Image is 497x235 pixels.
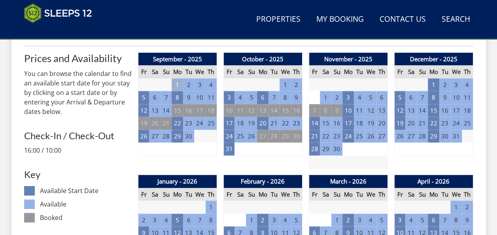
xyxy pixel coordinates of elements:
td: 30 [439,130,450,143]
td: 28 [268,130,280,143]
td: 8 [428,91,439,104]
td: 4 [405,214,416,227]
th: Sa [234,65,246,78]
th: February - 2026 [223,175,302,188]
th: Su [161,188,172,201]
td: 9 [462,214,473,227]
td: 13 [257,104,268,117]
td: 5 [417,214,428,227]
td: 26 [365,130,376,143]
th: Fr [223,188,234,201]
td: 3 [194,78,205,91]
td: 10 [194,91,205,104]
td: 30 [331,142,342,155]
th: Sa [320,65,331,78]
td: 27 [376,130,387,143]
td: 18 [234,117,246,130]
img: Sleeps 12 [24,3,92,23]
td: 7 [194,214,205,227]
th: Th [462,65,473,78]
td: 15 [280,104,291,117]
td: 21 [309,130,320,143]
td: 6 [183,214,194,227]
td: 20 [149,117,160,130]
th: Fr [394,188,405,201]
td: 10 [223,104,234,117]
th: Su [246,188,257,201]
td: 23 [331,130,342,143]
td: 19 [365,117,376,130]
th: October - 2025 [223,53,302,66]
th: We [365,65,376,78]
td: 3 [342,91,353,104]
td: 17 [450,104,461,117]
td: 11 [462,91,473,104]
th: Sa [405,65,416,78]
td: 4 [206,78,217,91]
td: 29 [280,130,291,143]
td: 6 [376,91,387,104]
td: 2 [462,201,473,214]
td: 3 [394,214,405,227]
th: We [194,65,205,78]
th: Th [291,188,302,201]
td: 20 [405,117,416,130]
td: 22 [428,117,439,130]
th: Mo [257,65,268,78]
th: Tu [268,65,280,78]
td: 5 [246,91,257,104]
td: 27 [257,130,268,143]
td: 14 [309,117,320,130]
td: 3 [450,78,461,91]
th: Sa [405,188,416,201]
td: 15 [428,104,439,117]
th: Fr [138,188,149,201]
th: Mo [342,188,353,201]
td: 24 [194,117,205,130]
td: 5 [365,91,376,104]
td: 7 [268,91,280,104]
a: Properties [253,11,304,28]
th: Th [376,65,387,78]
th: Tu [354,188,365,201]
dd: Booked [40,213,131,222]
td: 9 [291,91,302,104]
td: 27 [405,130,416,143]
th: We [450,188,461,201]
td: 5 [172,214,183,227]
td: 21 [417,117,428,130]
td: 12 [394,104,405,117]
td: 5 [376,214,387,227]
td: 1 [172,78,183,91]
td: 31 [450,130,461,143]
th: January - 2026 [138,175,217,188]
td: 22 [320,130,331,143]
td: 23 [291,117,302,130]
th: We [194,188,205,201]
td: 30 [183,130,194,143]
td: 7 [417,91,428,104]
td: 11 [234,104,246,117]
td: 22 [280,117,291,130]
td: 10 [342,104,353,117]
td: 7 [439,214,450,227]
td: 2 [331,91,342,104]
td: 14 [268,104,280,117]
td: 1 [450,201,461,214]
dd: Available [40,199,131,209]
th: Fr [309,65,320,78]
td: 4 [280,214,291,227]
th: Mo [257,188,268,201]
th: We [280,188,291,201]
td: 9 [439,91,450,104]
td: 3 [223,91,234,104]
td: 4 [354,91,365,104]
th: March - 2026 [309,175,387,188]
th: Fr [138,65,149,78]
td: 28 [309,142,320,155]
td: 19 [138,117,149,130]
td: 3 [268,214,280,227]
td: 23 [439,117,450,130]
td: 20 [257,117,268,130]
td: 29 [428,130,439,143]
